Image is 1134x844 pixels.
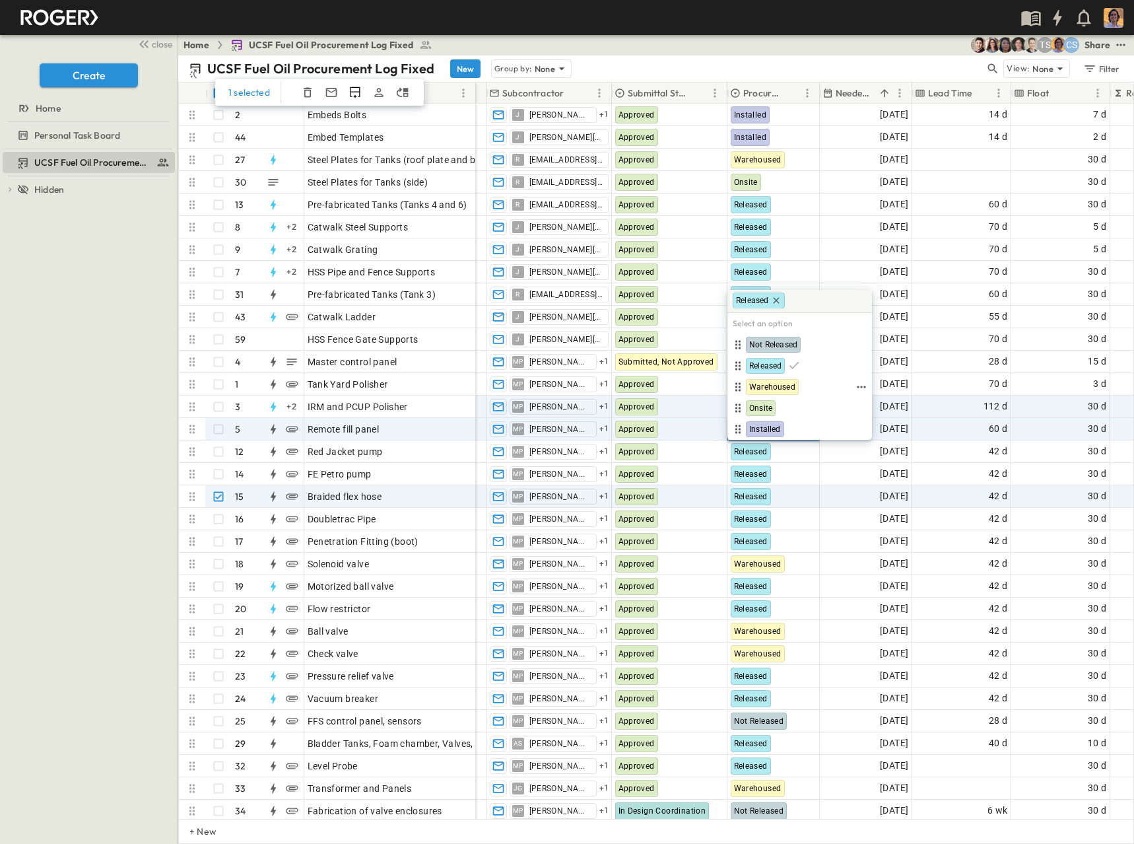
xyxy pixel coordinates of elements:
span: [DATE] [880,579,908,594]
span: Approved [618,178,655,187]
span: Released [734,267,768,277]
span: Approved [618,110,655,120]
span: MP [513,451,523,452]
p: 2 [235,108,240,122]
span: Approved [618,537,655,546]
span: Tank Yard Polisher [308,378,388,391]
div: Personal Task Boardtest [3,125,175,146]
span: 30 d [1088,399,1107,414]
span: J [516,271,519,272]
p: Subcontractor [502,87,564,100]
div: Claire Smythe (csmythe@herrero.com) [1063,37,1079,53]
span: J [516,227,519,227]
span: 14 d [989,107,1008,122]
span: 14 d [989,129,1008,145]
span: + 1 [599,512,609,526]
span: Approved [618,604,655,614]
img: Grayson Haaga (ghaaga@herrero.com) [1011,37,1026,53]
span: 28 d [989,354,1008,369]
span: Approved [618,335,655,344]
span: Approved [618,245,655,254]
span: + 1 [599,535,609,548]
span: 42 d [989,646,1008,661]
p: 15 [235,490,244,503]
span: 70 d [989,242,1008,257]
span: 42 d [989,601,1008,616]
p: 1 selected [228,86,270,99]
span: 70 d [989,264,1008,279]
span: [DATE] [880,332,908,347]
h6: Select an option [727,313,872,334]
span: 42 d [989,579,1008,594]
span: 15 d [1088,354,1107,369]
button: Menu [991,85,1007,101]
span: Hidden [34,183,64,196]
img: Graciela Ortiz (gortiz@herrero.com) [997,37,1013,53]
button: Sort [785,86,799,100]
span: Master control panel [308,355,397,369]
span: Released [749,361,782,371]
span: Remote fill panel [308,423,380,436]
button: Duplicate Row(s) [347,85,363,100]
span: [PERSON_NAME] [529,581,591,592]
span: Released [734,582,768,591]
span: J [516,316,519,317]
p: 21 [235,625,244,638]
span: Installed [734,110,767,120]
span: J [516,249,519,250]
span: [PERSON_NAME] [529,424,591,435]
span: Check valve [308,647,358,660]
span: Installed [734,133,767,142]
span: R [516,204,519,205]
span: [EMAIL_ADDRESS][DOMAIN_NAME] [529,289,603,300]
span: 42 d [989,489,1008,504]
span: HSS Fence Gate Supports [308,333,418,346]
span: FE Petro pump [308,468,372,481]
span: J [516,114,519,115]
span: Submitted, Not Approved [618,357,714,367]
p: View: [1007,61,1030,76]
span: UCSF Fuel Oil Procurement Log Fixed [34,156,151,169]
span: Approved [618,312,655,322]
p: 3 [235,400,240,413]
span: 42 d [989,556,1008,571]
div: + 2 [284,264,300,280]
span: 70 d [989,332,1008,347]
span: [PERSON_NAME][EMAIL_ADDRESS][DOMAIN_NAME] [529,267,603,277]
span: 30 d [1088,174,1107,190]
span: [PERSON_NAME][EMAIL_ADDRESS][DOMAIN_NAME] [529,334,603,345]
span: MP [513,429,523,429]
span: [PERSON_NAME] [529,559,591,569]
span: Installed [749,424,781,435]
span: + 1 [599,108,609,122]
span: Approved [618,380,655,389]
p: 20 [235,602,246,615]
p: 30 [235,176,246,189]
span: MP [513,518,523,519]
span: Approved [618,402,655,411]
button: Sort [1051,86,1066,100]
span: close [152,38,172,51]
a: Home [183,38,209,52]
span: [DATE] [880,511,908,526]
span: 30 d [1088,264,1107,279]
span: [DATE] [880,376,908,392]
p: 13 [235,198,244,211]
span: Warehoused [734,155,782,164]
span: Catwalk Grating [308,243,378,256]
span: 2 d [1093,129,1106,145]
span: [DATE] [880,444,908,459]
button: Menu [799,85,815,101]
span: [DATE] [880,197,908,212]
span: [DATE] [880,646,908,661]
span: [DATE] [880,264,908,279]
span: Approved [618,492,655,501]
span: 30 d [1088,421,1107,437]
span: 42 d [989,534,1008,549]
span: 70 d [989,219,1008,234]
span: 42 d [989,623,1008,639]
button: Menu [455,85,471,101]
